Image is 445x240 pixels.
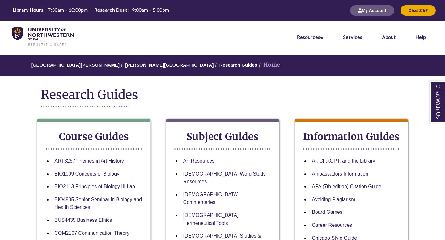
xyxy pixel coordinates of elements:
a: APA (7th edition) Citation Guide [312,184,381,189]
a: Ambassadors Information [312,171,368,176]
span: Research Guides [41,87,138,102]
a: Services [343,34,362,40]
strong: Subject Guides [186,130,259,143]
a: ART3267 Themes in Art History [54,158,124,163]
a: Hours Today [10,6,172,15]
a: About [382,34,396,40]
a: BUS4435 Business Ethics [54,217,112,223]
a: BIO4835 Senior Seminar in Biology and Health Sciences [54,197,142,210]
a: [DEMOGRAPHIC_DATA] Hermeneutical Tools [183,213,239,226]
a: Chat 24/7 [400,8,436,13]
table: Hours Today [10,6,172,14]
a: Resources [297,34,323,40]
button: My Account [350,5,394,16]
a: Help [415,34,426,40]
a: Art Resources [183,158,214,163]
a: Career Resources [312,222,352,228]
a: [DEMOGRAPHIC_DATA] Commentaries [183,192,239,205]
a: [DEMOGRAPHIC_DATA] Word Study Resources [183,171,266,184]
a: Board Games [312,209,342,215]
a: Research Guides [219,62,257,68]
th: Library Hours: [10,6,45,13]
a: BIO2113 Principles of Biology III Lab [54,184,135,189]
li: Home [257,60,280,69]
img: UNWSP Library Logo [12,27,74,46]
a: BIO1009 Concepts of Biology [54,171,119,176]
strong: Information Guides [303,130,400,143]
a: [GEOGRAPHIC_DATA][PERSON_NAME] [31,62,120,68]
a: My Account [350,8,394,13]
a: [PERSON_NAME][GEOGRAPHIC_DATA] [125,62,214,68]
a: COM2107 Communication Theory [54,230,129,236]
a: Avoiding Plagiarism [312,197,355,202]
th: Research Desk: [92,6,129,13]
button: Chat 24/7 [400,5,436,16]
a: AI, ChatGPT, and the Library [312,158,375,163]
span: 7:30am – 10:00pm [48,7,88,13]
span: 9:00am – 5:00pm [132,7,169,13]
strong: Course Guides [59,130,129,143]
